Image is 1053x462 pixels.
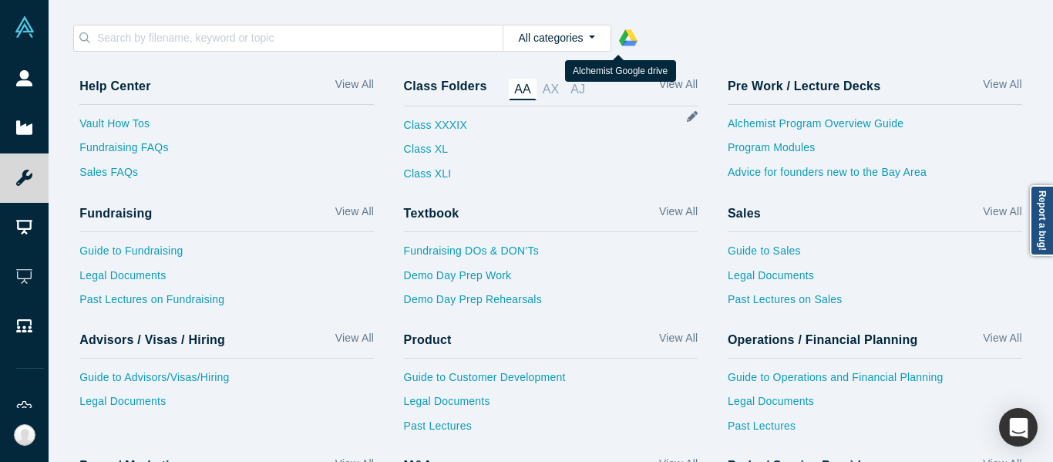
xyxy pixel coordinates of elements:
a: Past Lectures [728,418,1022,443]
h4: Textbook [404,206,459,221]
h4: Product [404,332,452,347]
h4: Operations / Financial Planning [728,332,918,347]
a: Fundraising FAQs [79,140,374,164]
a: Guide to Operations and Financial Planning [728,369,1022,394]
a: AX [537,79,565,100]
a: Guide to Customer Development [404,369,698,394]
a: View All [659,204,698,226]
a: View All [335,330,374,352]
a: Class XLI [404,166,467,191]
a: AA [509,79,537,100]
a: Legal Documents [404,393,698,418]
a: Past Lectures on Fundraising [79,292,374,316]
a: View All [335,76,374,99]
a: View All [659,330,698,352]
a: Vault How Tos [79,116,374,140]
a: Guide to Advisors/Visas/Hiring [79,369,374,394]
a: Alchemist Program Overview Guide [728,116,1022,140]
a: Sales FAQs [79,164,374,189]
a: Guide to Fundraising [79,243,374,268]
a: Demo Day Prep Work [404,268,698,292]
a: View All [335,204,374,226]
input: Search by filename, keyword or topic [96,28,503,48]
a: View All [983,204,1021,226]
h4: Class Folders [404,79,487,95]
a: Guide to Sales [728,243,1022,268]
a: Demo Day Prep Rehearsals [404,292,698,316]
h4: Help Center [79,79,150,93]
a: Program Modules [728,140,1022,164]
h4: Fundraising [79,206,152,221]
a: View All [983,330,1021,352]
a: Class XXXIX [404,117,467,142]
a: Legal Documents [728,268,1022,292]
a: Class XL [404,141,467,166]
h4: Advisors / Visas / Hiring [79,332,225,347]
a: Legal Documents [79,393,374,418]
a: Report a bug! [1030,185,1053,256]
a: Legal Documents [728,393,1022,418]
a: Past Lectures on Sales [728,292,1022,316]
h4: Sales [728,206,761,221]
button: All categories [503,25,611,52]
h4: Pre Work / Lecture Decks [728,79,880,93]
a: Past Lectures [404,418,698,443]
img: Michelle Ann Chua's Account [14,424,35,446]
a: View All [983,76,1021,99]
a: AJ [565,79,591,100]
img: Alchemist Vault Logo [14,16,35,38]
a: Advice for founders new to the Bay Area [728,164,1022,189]
a: View All [659,76,698,100]
a: Fundraising DOs & DON’Ts [404,243,698,268]
a: Legal Documents [79,268,374,292]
